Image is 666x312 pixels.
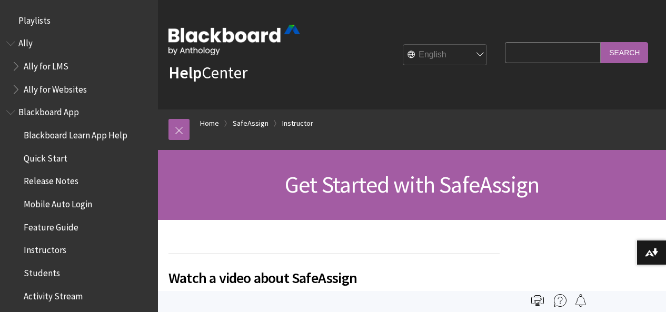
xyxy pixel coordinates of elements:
[168,267,500,289] span: Watch a video about SafeAssign
[18,104,79,118] span: Blackboard App
[285,170,539,199] span: Get Started with SafeAssign
[574,294,587,307] img: Follow this page
[168,25,300,55] img: Blackboard by Anthology
[24,195,92,209] span: Mobile Auto Login
[18,35,33,49] span: Ally
[168,62,202,83] strong: Help
[24,264,60,278] span: Students
[24,287,83,301] span: Activity Stream
[24,241,66,256] span: Instructors
[18,12,51,26] span: Playlists
[6,12,152,29] nav: Book outline for Playlists
[24,149,67,164] span: Quick Start
[200,117,219,130] a: Home
[282,117,313,130] a: Instructor
[168,62,247,83] a: HelpCenter
[403,45,488,66] select: Site Language Selector
[24,126,127,140] span: Blackboard Learn App Help
[601,42,648,63] input: Search
[6,35,152,98] nav: Book outline for Anthology Ally Help
[24,80,87,95] span: Ally for Websites
[24,57,68,72] span: Ally for LMS
[24,218,78,233] span: Feature Guide
[531,294,544,307] img: Print
[24,173,78,187] span: Release Notes
[233,117,269,130] a: SafeAssign
[554,294,566,307] img: More help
